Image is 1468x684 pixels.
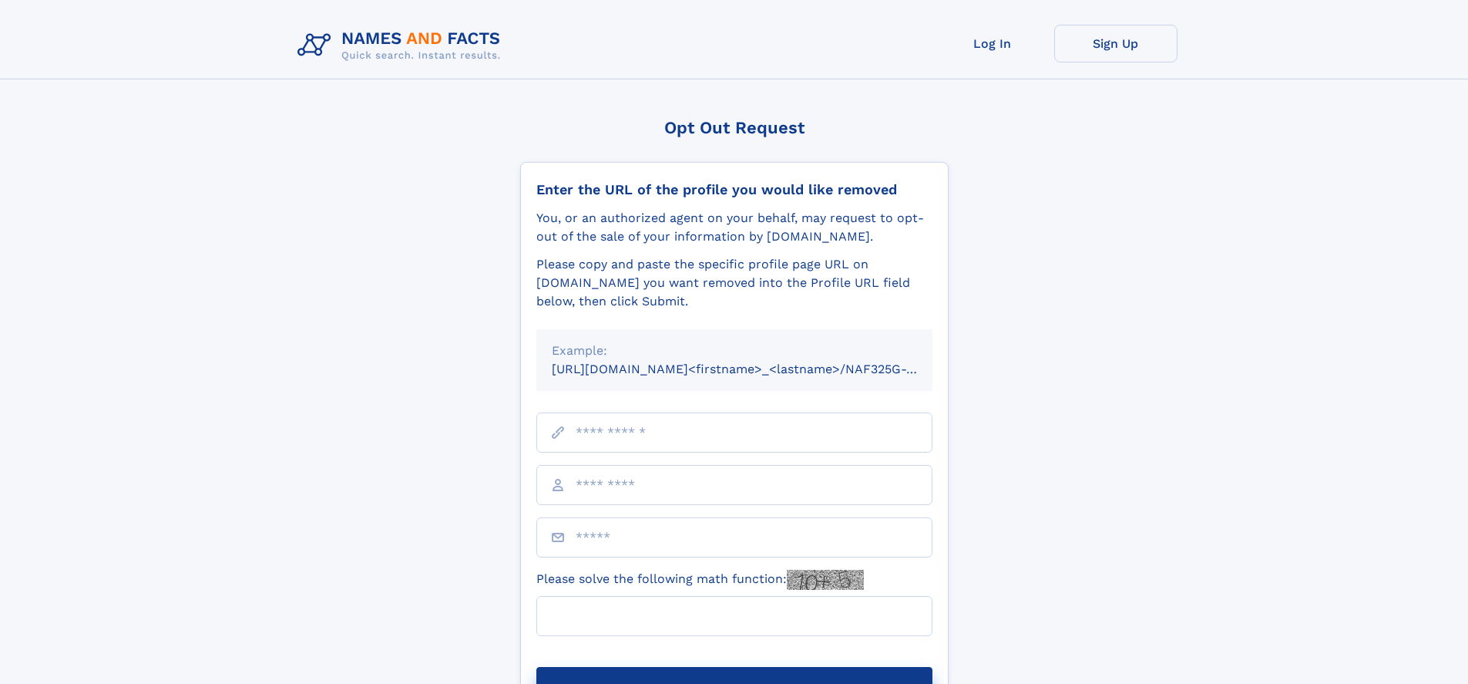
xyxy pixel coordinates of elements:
[291,25,513,66] img: Logo Names and Facts
[520,118,949,137] div: Opt Out Request
[536,255,932,311] div: Please copy and paste the specific profile page URL on [DOMAIN_NAME] you want removed into the Pr...
[536,570,864,590] label: Please solve the following math function:
[1054,25,1177,62] a: Sign Up
[536,181,932,198] div: Enter the URL of the profile you would like removed
[552,362,962,376] small: [URL][DOMAIN_NAME]<firstname>_<lastname>/NAF325G-xxxxxxxx
[536,209,932,246] div: You, or an authorized agent on your behalf, may request to opt-out of the sale of your informatio...
[552,342,917,360] div: Example:
[931,25,1054,62] a: Log In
